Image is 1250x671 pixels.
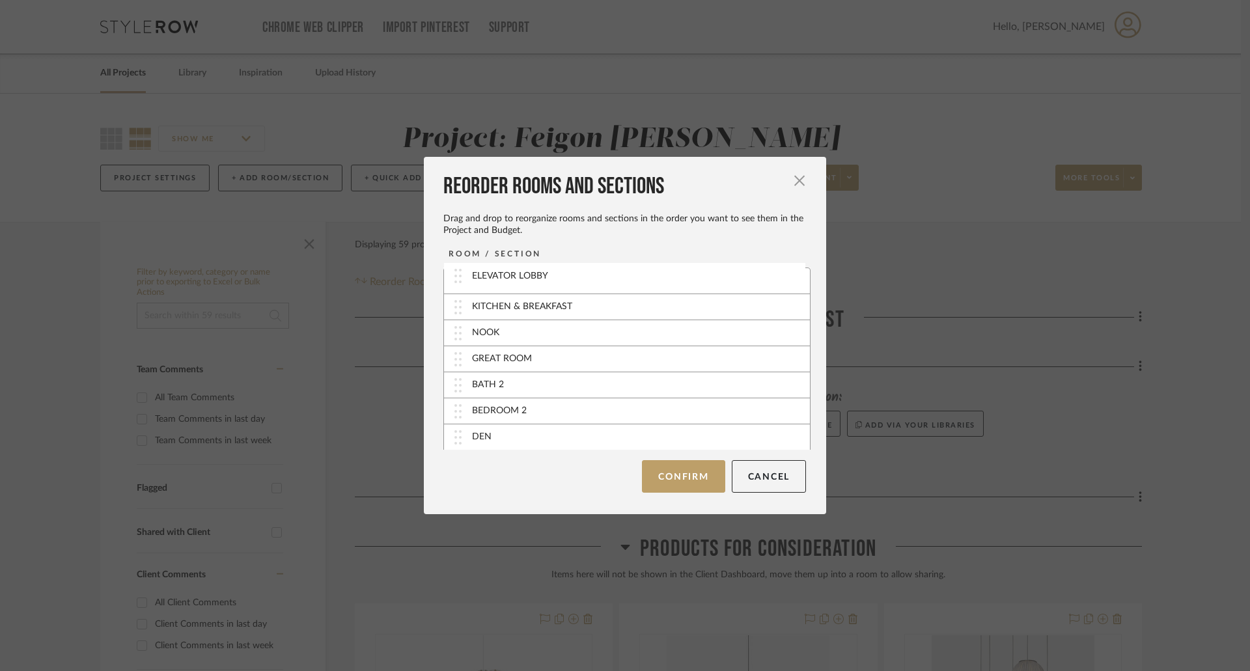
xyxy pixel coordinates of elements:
button: Close [786,167,812,193]
img: vertical-grip.svg [454,378,462,392]
div: Drag and drop to reorganize rooms and sections in the order you want to see them in the Project a... [443,213,806,236]
img: vertical-grip.svg [454,404,462,418]
div: NOOK [472,326,499,340]
img: vertical-grip.svg [454,326,462,340]
div: BATH 2 [472,378,504,392]
div: Reorder Rooms and Sections [443,172,806,201]
img: vertical-grip.svg [454,430,462,445]
div: ELEVATOR LOBBY [472,274,548,288]
img: vertical-grip.svg [454,352,462,366]
div: DEN [472,430,492,444]
img: vertical-grip.svg [454,274,462,288]
div: BEDROOM 2 [472,404,527,418]
div: KITCHEN & BREAKFAST [472,300,572,314]
button: Confirm [642,460,725,493]
img: vertical-grip.svg [454,300,462,314]
div: GREAT ROOM [472,352,532,366]
button: Cancel [732,460,807,493]
div: ROOM / SECTION [449,247,541,260]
